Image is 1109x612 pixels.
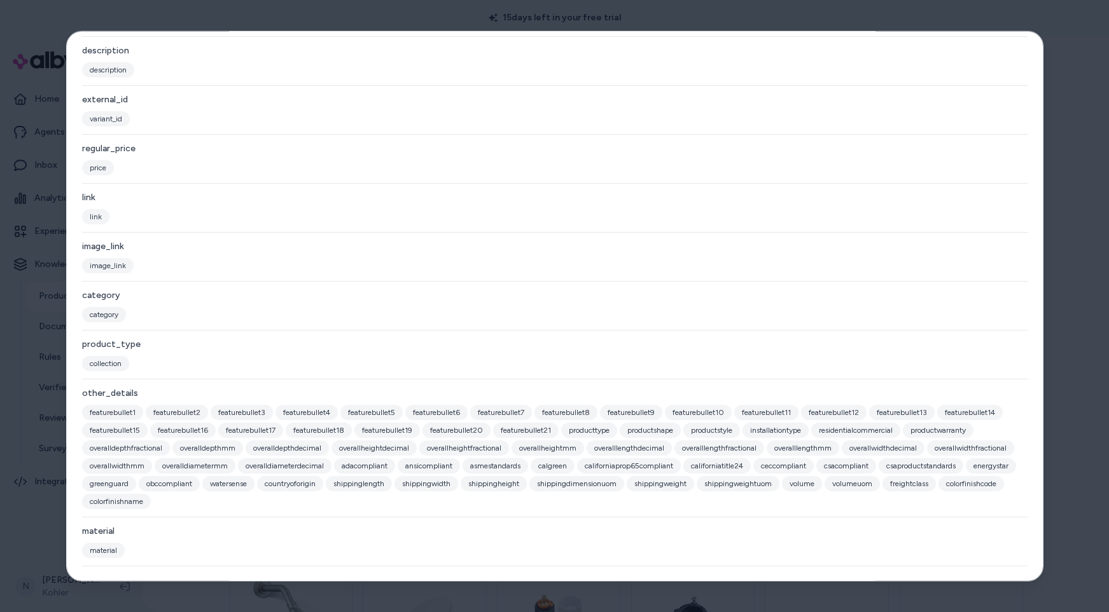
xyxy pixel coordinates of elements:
span: featurebullet19 [354,422,420,437]
span: overalllengthfractional [674,440,764,455]
span: producttype [561,422,617,437]
span: residentialcommercial [811,422,900,437]
span: variant_id [82,111,130,126]
span: featurebullet20 [422,422,491,437]
span: featurebullet12 [801,404,867,419]
span: image_link [82,257,134,273]
span: overalldiameterdecimal [238,458,331,473]
span: freightclass [882,475,936,491]
span: calgreen [531,458,575,473]
span: overalldepthdecimal [246,440,329,455]
span: featurebullet3 [211,404,273,419]
span: link [82,208,109,224]
span: csaproductstandards [879,458,963,473]
span: featurebullet8 [534,404,597,419]
span: colorfinishcode [938,475,1004,491]
span: overallheightdecimal [331,440,417,455]
span: overallwidthfractional [927,440,1014,455]
span: greenguard [82,475,136,491]
span: overallheightmm [512,440,584,455]
span: featurebullet10 [665,404,732,419]
div: product_type [82,337,1028,350]
span: overalllengthdecimal [587,440,672,455]
span: asmestandards [463,458,528,473]
span: shippingheight [461,475,527,491]
span: featurebullet5 [340,404,403,419]
span: productwarranty [903,422,973,437]
span: shippingdimensionuom [529,475,624,491]
span: featurebullet21 [493,422,559,437]
div: description [82,44,1028,57]
span: featurebullet2 [146,404,208,419]
span: featurebullet4 [276,404,338,419]
span: material [82,542,125,557]
span: adacompliant [334,458,395,473]
span: shippingweight [627,475,694,491]
span: countryoforigin [257,475,323,491]
span: obccompliant [139,475,200,491]
div: material [82,524,1028,537]
span: featurebullet6 [405,404,468,419]
span: overallwidthdecimal [842,440,924,455]
span: overallheightfractional [419,440,509,455]
span: featurebullet18 [286,422,352,437]
span: shippinglength [326,475,392,491]
span: category [82,306,126,322]
span: energystar [966,458,1016,473]
span: overalldepthmm [172,440,243,455]
span: californiaprop65compliant [577,458,681,473]
span: ansicompliant [398,458,460,473]
span: csacompliant [816,458,876,473]
span: featurebullet1 [82,404,143,419]
div: link [82,191,1028,203]
div: regular_price [82,142,1028,154]
div: external_id [82,93,1028,105]
span: featurebullet7 [470,404,532,419]
span: shippingwidth [394,475,458,491]
span: collection [82,355,129,371]
span: overallwidthmm [82,458,152,473]
span: featurebullet17 [218,422,283,437]
span: featurebullet9 [600,404,662,419]
span: colorfinishname [82,493,151,508]
span: overalllengthmm [767,440,839,455]
span: installationtype [743,422,809,437]
span: overalldepthfractional [82,440,170,455]
span: description [82,62,134,77]
span: featurebullet11 [734,404,799,419]
span: featurebullet15 [82,422,148,437]
span: featurebullet14 [937,404,1003,419]
span: volume [782,475,822,491]
span: productshape [620,422,681,437]
span: volumeuom [825,475,880,491]
span: overalldiametermm [155,458,235,473]
div: image_link [82,240,1028,252]
span: watersense [202,475,255,491]
div: category [82,289,1028,301]
span: featurebullet13 [869,404,935,419]
span: price [82,160,114,175]
span: ceccompliant [753,458,814,473]
div: other_details [82,386,1028,399]
span: productstyle [683,422,740,437]
span: shippingweightuom [697,475,779,491]
span: featurebullet16 [150,422,216,437]
span: californiatitle24 [683,458,751,473]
